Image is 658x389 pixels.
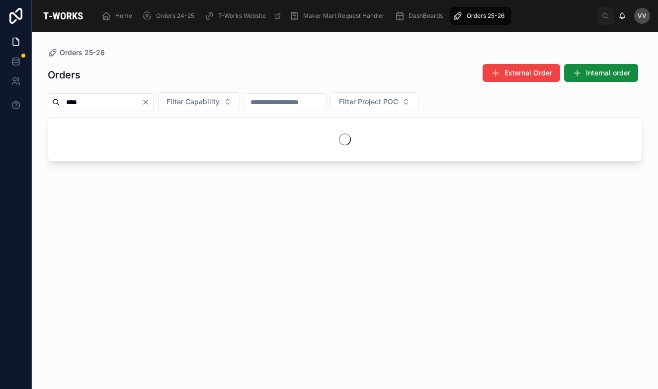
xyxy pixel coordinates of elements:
[586,68,630,78] span: Internal order
[303,12,385,20] span: Maker Mart Request Handler
[115,12,132,20] span: Home
[483,64,560,82] button: External Order
[48,68,81,82] h1: Orders
[139,7,201,25] a: Orders 24-25
[201,7,286,25] a: T-Works Website
[330,92,418,111] button: Select Button
[504,68,552,78] span: External Order
[60,48,105,58] span: Orders 25-26
[564,64,638,82] button: Internal order
[98,7,139,25] a: Home
[339,97,398,107] span: Filter Project POC
[638,12,647,20] span: VV
[40,8,86,24] img: App logo
[450,7,511,25] a: Orders 25-26
[158,92,240,111] button: Select Button
[392,7,450,25] a: DashBoards
[286,7,392,25] a: Maker Mart Request Handler
[166,97,220,107] span: Filter Capability
[156,12,194,20] span: Orders 24-25
[94,5,596,27] div: scrollable content
[142,98,154,106] button: Clear
[218,12,266,20] span: T-Works Website
[409,12,443,20] span: DashBoards
[467,12,504,20] span: Orders 25-26
[48,48,105,58] a: Orders 25-26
